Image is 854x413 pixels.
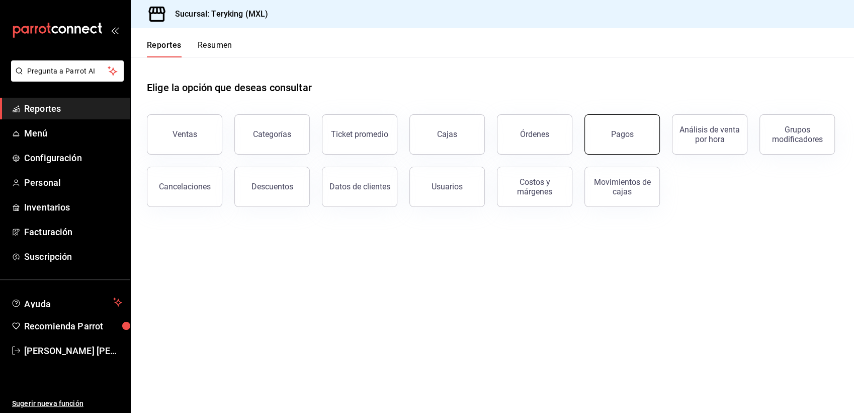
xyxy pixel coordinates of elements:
div: Ticket promedio [331,129,388,139]
button: Análisis de venta por hora [672,114,747,155]
button: Pagos [584,114,660,155]
button: Pregunta a Parrot AI [11,60,124,82]
button: Descuentos [234,167,310,207]
span: Menú [24,126,122,140]
div: Grupos modificadores [766,125,828,144]
div: Ventas [173,129,197,139]
button: Reportes [147,40,182,57]
button: Órdenes [497,114,572,155]
span: Ayuda [24,296,109,308]
span: Reportes [24,102,122,115]
button: Ticket promedio [322,114,397,155]
button: Categorías [234,114,310,155]
span: Sugerir nueva función [12,398,122,409]
div: Pagos [611,129,634,139]
span: Suscripción [24,250,122,263]
span: Personal [24,176,122,189]
span: Pregunta a Parrot AI [27,66,108,77]
div: Cajas [437,128,458,141]
span: Facturación [24,225,122,239]
div: Costos y márgenes [503,177,566,196]
div: Descuentos [251,182,293,191]
div: navigation tabs [147,40,232,57]
span: Recomienda Parrot [24,319,122,333]
button: open_drawer_menu [111,26,119,34]
span: [PERSON_NAME] [PERSON_NAME] [24,344,122,358]
div: Órdenes [520,129,549,139]
div: Movimientos de cajas [591,177,653,196]
span: Configuración [24,151,122,165]
a: Pregunta a Parrot AI [7,73,124,84]
div: Análisis de venta por hora [678,125,741,144]
div: Cancelaciones [159,182,211,191]
div: Datos de clientes [329,182,390,191]
button: Costos y márgenes [497,167,572,207]
span: Inventarios [24,200,122,214]
div: Categorías [253,129,291,139]
button: Usuarios [409,167,485,207]
h3: Sucursal: Teryking (MXL) [167,8,268,20]
button: Grupos modificadores [759,114,835,155]
button: Ventas [147,114,222,155]
button: Movimientos de cajas [584,167,660,207]
a: Cajas [409,114,485,155]
button: Datos de clientes [322,167,397,207]
h1: Elige la opción que deseas consultar [147,80,312,95]
div: Usuarios [432,182,463,191]
button: Cancelaciones [147,167,222,207]
button: Resumen [198,40,232,57]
